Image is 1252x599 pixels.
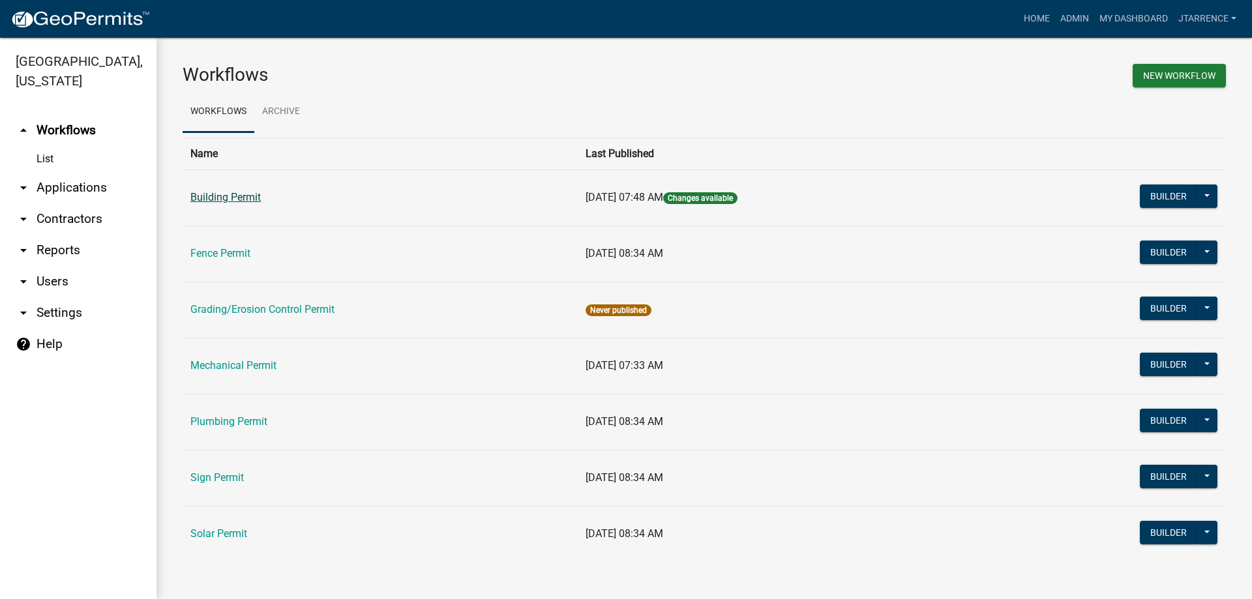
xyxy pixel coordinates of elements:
[1140,184,1197,208] button: Builder
[1173,7,1242,31] a: jtarrence
[183,64,694,86] h3: Workflows
[586,471,663,484] span: [DATE] 08:34 AM
[586,304,651,316] span: Never published
[190,527,247,540] a: Solar Permit
[1140,241,1197,264] button: Builder
[190,359,276,372] a: Mechanical Permit
[16,123,31,138] i: arrow_drop_up
[1094,7,1173,31] a: My Dashboard
[586,359,663,372] span: [DATE] 07:33 AM
[16,336,31,352] i: help
[586,247,663,259] span: [DATE] 08:34 AM
[1019,7,1055,31] a: Home
[663,192,738,204] span: Changes available
[1055,7,1094,31] a: Admin
[190,247,250,259] a: Fence Permit
[16,242,31,258] i: arrow_drop_down
[16,274,31,289] i: arrow_drop_down
[16,211,31,227] i: arrow_drop_down
[1140,521,1197,544] button: Builder
[16,305,31,321] i: arrow_drop_down
[190,303,335,315] a: Grading/Erosion Control Permit
[586,191,663,203] span: [DATE] 07:48 AM
[1140,409,1197,432] button: Builder
[183,91,254,133] a: Workflows
[1140,353,1197,376] button: Builder
[578,138,992,169] th: Last Published
[586,415,663,428] span: [DATE] 08:34 AM
[1140,465,1197,488] button: Builder
[254,91,308,133] a: Archive
[190,191,261,203] a: Building Permit
[1140,297,1197,320] button: Builder
[586,527,663,540] span: [DATE] 08:34 AM
[190,471,244,484] a: Sign Permit
[16,180,31,196] i: arrow_drop_down
[183,138,578,169] th: Name
[190,415,267,428] a: Plumbing Permit
[1133,64,1226,87] button: New Workflow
